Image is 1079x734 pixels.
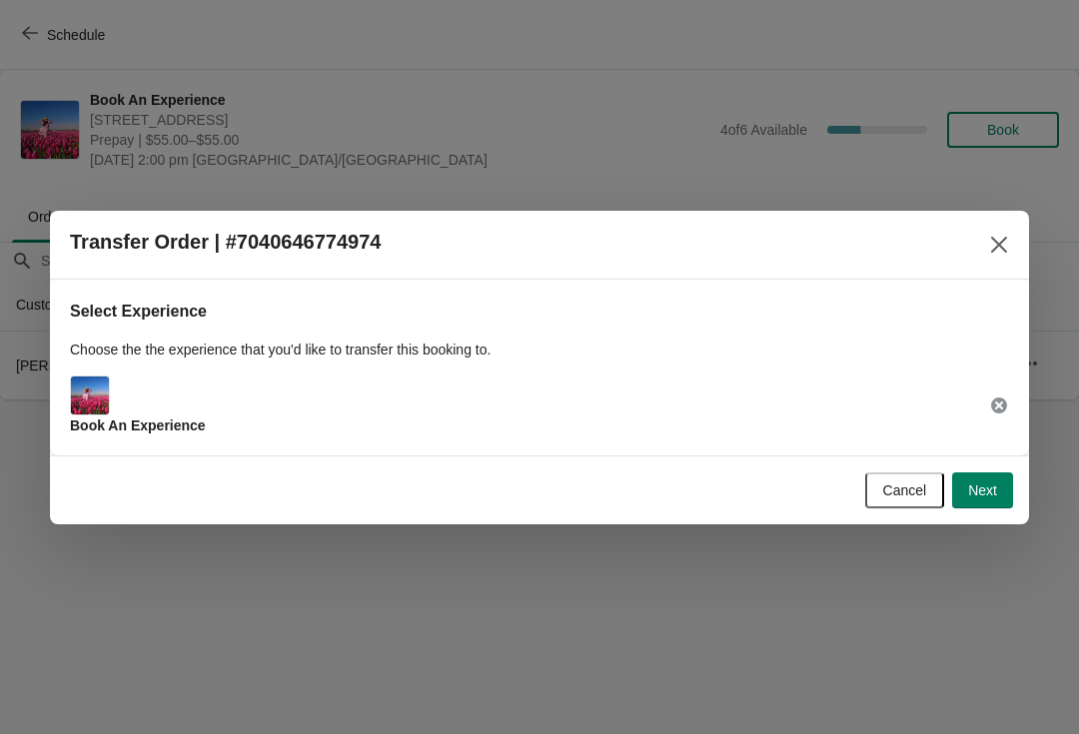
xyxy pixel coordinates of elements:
p: Choose the the experience that you'd like to transfer this booking to. [70,340,1009,360]
span: Book An Experience [70,417,206,433]
button: Cancel [865,472,945,508]
button: Close [981,227,1017,263]
h2: Transfer Order | #7040646774974 [70,231,381,254]
button: Next [952,472,1013,508]
span: Cancel [883,482,927,498]
img: Main Experience Image [71,376,109,414]
h2: Select Experience [70,300,1009,324]
span: Next [968,482,997,498]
